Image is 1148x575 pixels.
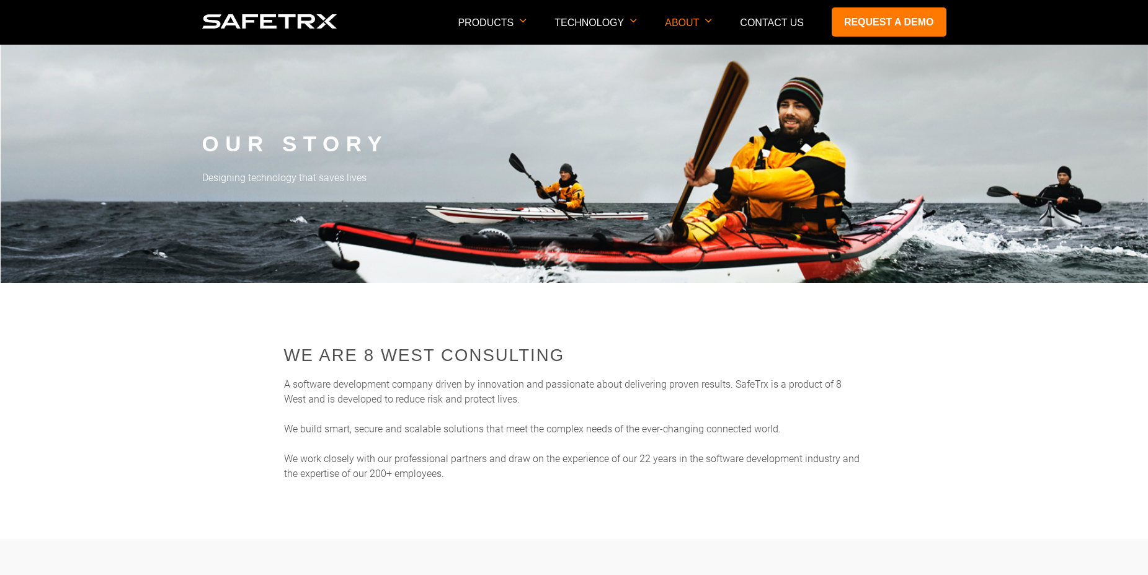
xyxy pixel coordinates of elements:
[202,14,337,29] img: Logo SafeTrx
[520,19,527,23] img: Arrow down icon
[458,17,527,44] p: Products
[832,7,946,37] a: Request a demo
[202,131,946,156] h1: Our Story
[202,171,946,185] p: Designing technology that saves lives
[665,17,712,44] p: About
[630,19,637,23] img: Arrow down icon
[284,343,865,368] h2: We are 8 West Consulting
[705,19,712,23] img: Arrow down icon
[284,377,865,481] p: A software development company driven by innovation and passionate about delivering proven result...
[554,17,637,44] p: Technology
[740,17,804,28] a: Contact Us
